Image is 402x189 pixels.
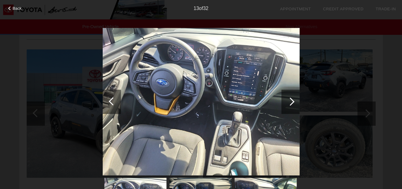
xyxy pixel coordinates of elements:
[323,7,364,11] a: Credit Approved
[203,6,208,11] span: 32
[13,6,22,11] span: Back
[103,28,300,176] img: 13.jpg
[280,7,311,11] a: Appointment
[376,7,396,11] a: Trade-In
[194,6,199,11] span: 13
